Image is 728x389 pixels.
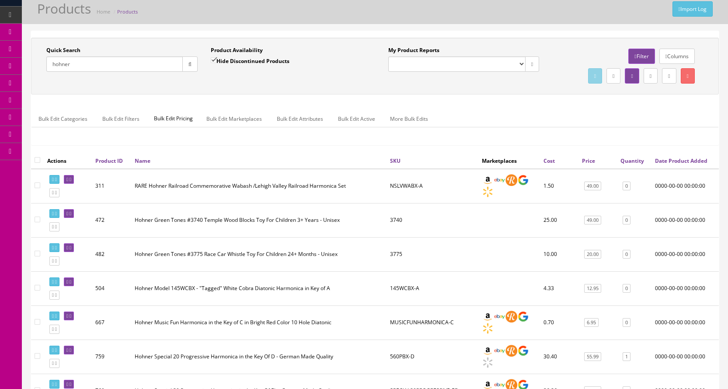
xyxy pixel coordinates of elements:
a: Date Product Added [655,157,707,165]
label: Product Availability [211,46,263,54]
span: Bulk Edit Pricing [147,110,199,127]
a: 0 [623,318,630,327]
a: 0 [623,182,630,191]
td: 25.00 [540,203,578,237]
img: walmart [482,357,494,368]
a: 49.00 [584,216,601,225]
img: ebay [494,311,505,322]
td: Hohner Green Tones #3740 Temple Wood Blocks Toy For Children 3+ Years - Unisex [131,203,387,237]
td: 472 [92,203,131,237]
img: google_shopping [517,311,529,322]
td: 759 [92,340,131,374]
a: Price [582,157,595,165]
td: 0000-00-00 00:00:00 [651,237,719,271]
td: Hohner Music Fun Harmonica in the Key of C in Bright Red Color 10 Hole Diatonic [131,305,387,340]
td: 1.50 [540,169,578,203]
img: google_shopping [517,174,529,186]
td: 10.00 [540,237,578,271]
td: 667 [92,305,131,340]
img: walmart [482,322,494,334]
img: reverb [505,311,517,322]
img: walmart [482,186,494,198]
td: 504 [92,271,131,305]
a: Columns [659,49,695,64]
td: 30.40 [540,340,578,374]
td: Hohner Green Tones #3775 Race Car Whistle Toy For Children 24+ Months - Unisex [131,237,387,271]
a: SKU [390,157,401,165]
a: 0 [623,216,630,225]
a: Quantity [620,157,644,165]
td: 482 [92,237,131,271]
th: Marketplaces [478,153,540,168]
a: Filter [628,49,655,64]
img: google_shopping [517,345,529,357]
a: Cost [543,157,555,165]
a: Bulk Edit Active [331,110,382,127]
td: 0000-00-00 00:00:00 [651,203,719,237]
td: RARE Hohner Railroad Commemorative Wabash /Lehigh Valley Railroad Harmonica Set [131,169,387,203]
a: 0 [623,284,630,293]
a: Product ID [95,157,123,165]
td: 0000-00-00 00:00:00 [651,340,719,374]
img: reverb [505,174,517,186]
a: Import Log [672,1,713,17]
a: 49.00 [584,182,601,191]
a: Bulk Edit Categories [31,110,94,127]
td: 4.33 [540,271,578,305]
a: 20.00 [584,250,601,259]
a: Bulk Edit Filters [95,110,146,127]
input: Search [46,56,183,72]
a: Bulk Edit Attributes [270,110,330,127]
td: 311 [92,169,131,203]
td: 3775 [387,237,478,271]
td: 0000-00-00 00:00:00 [651,271,719,305]
td: 3740 [387,203,478,237]
td: MUSICFUNHARMONICA-C [387,305,478,340]
td: 560PBX-D [387,340,478,374]
img: amazon [482,174,494,186]
img: ebay [494,174,505,186]
h1: Products [37,1,91,16]
label: Hide Discontinued Products [211,56,289,65]
td: NSLVWABX-A [387,169,478,203]
td: Hohner Model 145WCBX - "Tagged" White Cobra Diatonic Harmonica in Key of A [131,271,387,305]
a: 6.95 [584,318,599,327]
a: Name [135,157,150,165]
img: reverb [505,345,517,357]
label: Quick Search [46,46,80,54]
th: Actions [44,153,92,168]
td: Hohner Special 20 Progressive Harmonica in the Key Of D - German Made Quality [131,340,387,374]
a: Products [117,8,138,15]
td: 0.70 [540,305,578,340]
a: 1 [623,352,630,361]
img: amazon [482,345,494,357]
a: More Bulk Edits [383,110,435,127]
a: 0 [623,250,630,259]
img: amazon [482,311,494,322]
td: 0000-00-00 00:00:00 [651,305,719,340]
a: 12.95 [584,284,601,293]
label: My Product Reports [388,46,439,54]
td: 0000-00-00 00:00:00 [651,169,719,203]
td: 145WCBX-A [387,271,478,305]
a: Bulk Edit Marketplaces [199,110,269,127]
input: Hide Discontinued Products [211,57,216,63]
a: Home [97,8,110,15]
a: 55.99 [584,352,601,361]
img: ebay [494,345,505,357]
